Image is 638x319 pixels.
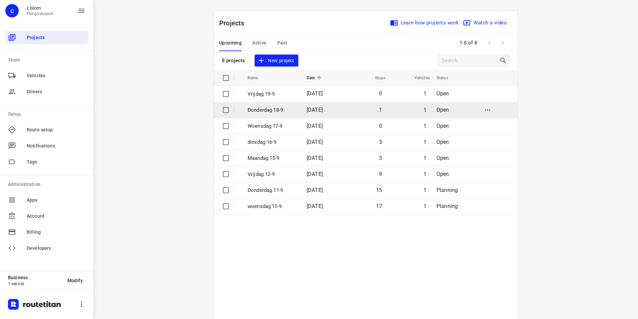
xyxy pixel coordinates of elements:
[307,74,324,82] span: Date
[67,278,83,283] span: Modify
[457,36,480,50] span: 1-8 of 8
[379,107,382,113] span: 1
[307,171,323,177] span: [DATE]
[379,123,382,129] span: 0
[307,155,323,161] span: [DATE]
[8,181,88,188] p: Administration
[248,154,297,162] p: Maandag 15-9
[379,139,382,145] span: 5
[307,90,323,97] span: [DATE]
[307,107,323,113] span: [DATE]
[436,139,449,145] span: Open
[436,90,449,97] span: Open
[379,171,382,177] span: 9
[406,74,430,82] span: Vehicles
[248,90,297,98] p: Vrijdag 19-9
[423,123,426,129] span: 1
[248,187,297,194] p: Donderdag 11-9
[423,171,426,177] span: 1
[5,4,19,17] div: c
[496,36,510,49] span: Next Page
[248,138,297,146] p: dinsdag 16-9
[483,36,496,49] span: Previous Page
[436,74,457,82] span: Status
[436,203,458,209] span: Planning
[423,139,426,145] span: 1
[5,31,88,44] div: Projects
[255,55,298,67] button: New project
[307,187,323,193] span: [DATE]
[27,88,85,95] span: Drivers
[252,39,266,47] span: Active
[436,123,449,129] span: Open
[248,171,297,178] p: Vrijdag 12-9
[8,57,88,64] p: Team
[423,187,426,193] span: 1
[259,57,294,65] span: New project
[5,155,88,169] div: Tags
[27,213,85,220] span: Account
[222,58,245,64] p: 8 projects
[5,123,88,136] div: Route setup
[366,74,386,82] span: Stops
[8,275,62,280] p: Business
[27,158,85,166] span: Tags
[5,193,88,207] div: Apps
[436,107,449,113] span: Open
[27,5,54,11] p: c blom
[376,187,382,193] span: 15
[423,107,426,113] span: 1
[436,171,449,177] span: Open
[248,203,297,210] p: woensdag 10-9
[5,241,88,255] div: Developers
[442,56,499,66] input: Search projects
[27,245,85,252] span: Developers
[436,155,449,161] span: Open
[5,85,88,98] div: Drivers
[5,225,88,239] div: Billing
[5,69,88,82] div: Vehicles
[27,229,85,236] span: Billing
[8,282,62,286] p: 1 vehicle
[436,187,458,193] span: Planning
[248,106,297,114] p: Donderdag 18-9
[307,139,323,145] span: [DATE]
[5,209,88,223] div: Account
[307,123,323,129] span: [DATE]
[499,57,509,65] div: Search
[248,122,297,130] p: Woensdag 17-9
[27,11,54,16] p: Plengtransport
[423,90,426,97] span: 1
[219,39,242,47] span: Upcoming
[27,72,85,79] span: Vehicles
[27,34,85,41] span: Projects
[423,203,426,209] span: 1
[27,126,85,133] span: Route setup
[376,203,382,209] span: 17
[8,111,88,118] p: Setup
[5,139,88,152] div: Notifications
[62,275,88,287] button: Modify
[423,155,426,161] span: 1
[248,74,267,82] span: Name
[379,155,382,161] span: 3
[307,203,323,209] span: [DATE]
[27,142,85,149] span: Notifications
[277,39,288,47] span: Past
[27,197,85,204] span: Apps
[379,90,382,97] span: 0
[219,18,250,28] p: Projects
